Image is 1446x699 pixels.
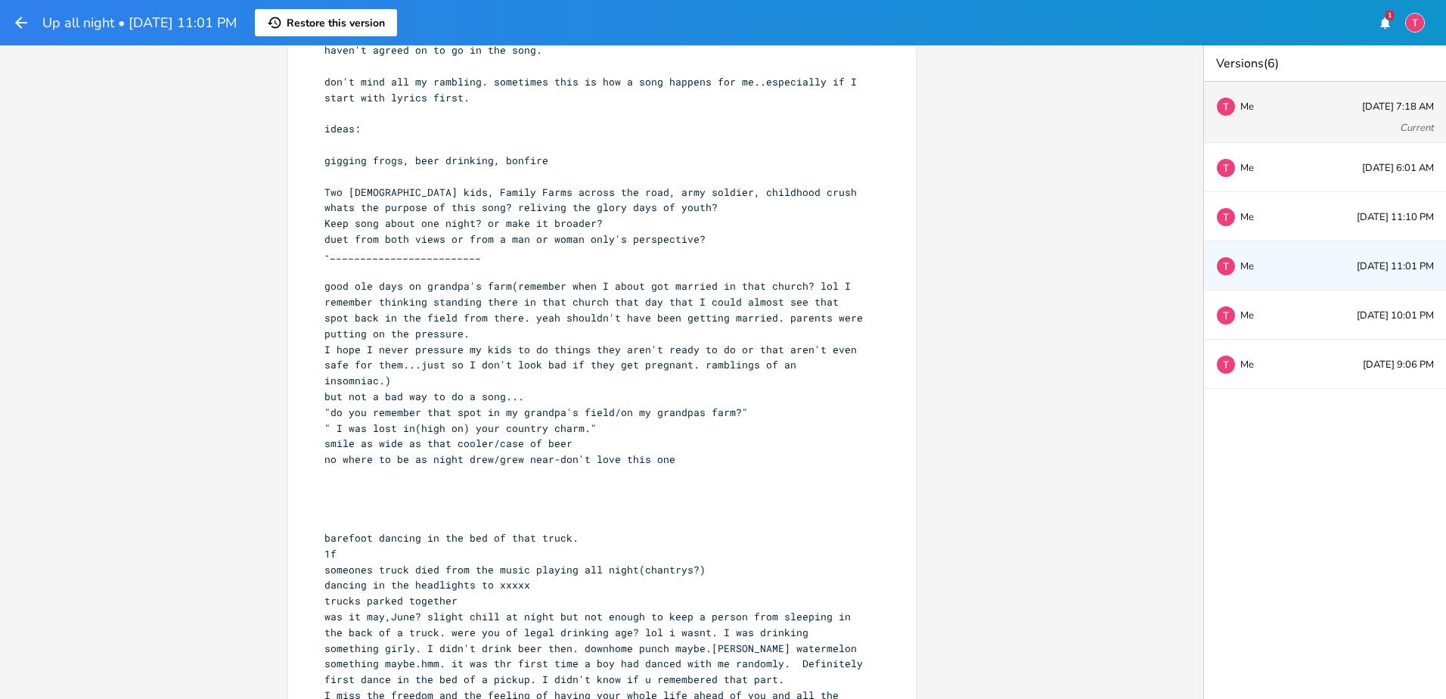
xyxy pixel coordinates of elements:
[1362,163,1434,173] span: [DATE] 6:01 AM
[1240,101,1254,112] span: Me
[1240,359,1254,370] span: Me
[324,436,573,450] span: smile as wide as that cooler/case of beer
[324,452,675,466] span: no where to be as night drew/grew near-don't love this one
[255,9,397,36] button: Restore this version
[1357,213,1434,222] span: [DATE] 11:10 PM
[324,232,706,246] span: duet from both views or from a man or woman only's perspective?
[1363,360,1434,370] span: [DATE] 9:06 PM
[1216,97,1236,116] img: tabitha8501.tn
[1400,123,1434,133] div: Current
[42,16,237,30] h1: Up all night • [DATE] 11:01 PM
[324,200,718,214] span: whats the purpose of this song? reliving the glory days of youth?
[1240,163,1254,173] span: Me
[324,405,748,419] span: "do you remember that spot in my grandpa's field/on my grandpas farm?"
[1240,212,1254,222] span: Me
[324,421,597,435] span: " I was lost in(high on) your country charm."
[324,390,524,403] span: but not a bad way to do a song...
[324,610,869,686] span: was it may,June? slight chill at night but not enough to keep a person from sleeping in the back ...
[1357,311,1434,321] span: [DATE] 10:01 PM
[1216,306,1236,325] img: tabitha8501.tn
[324,279,869,340] span: good ole days on grandpa's farm(remember when I about got married in that church? lol I remember ...
[324,75,863,104] span: don't mind all my rambling. sometimes this is how a song happens for me..especially if I start wi...
[324,531,579,545] span: barefoot dancing in the bed of that truck.
[1240,261,1254,272] span: Me
[324,216,603,230] span: Keep song about one night? or make it broader?
[1216,256,1236,276] img: tabitha8501.tn
[1204,45,1446,82] div: Versions (6)
[1405,13,1425,33] img: tabitha8501.tn
[1370,9,1400,36] button: 1
[1357,262,1434,272] span: [DATE] 11:01 PM
[1216,158,1236,178] img: tabitha8501.tn
[1216,355,1236,374] img: tabitha8501.tn
[1216,207,1236,227] img: tabitha8501.tn
[324,122,361,135] span: ideas:
[324,154,548,167] span: gigging frogs, beer drinking, bonfire
[324,547,337,561] span: 1f
[324,248,482,262] span: ‐_________________________
[1385,11,1394,20] div: 1
[287,16,385,30] span: Restore this version
[324,563,706,576] span: someones truck died from the music playing all night(chantrys?)
[324,594,458,607] span: trucks parked together
[324,343,863,388] span: I hope I never pressure my kids to do things they aren't ready to do or that aren't even safe for...
[324,578,530,592] span: dancing in the headlights to xxxxx
[1362,102,1434,112] span: [DATE] 7:18 AM
[324,185,857,199] span: Two [DEMOGRAPHIC_DATA] kids, Family Farms across the road, army soldier, childhood crush
[1240,310,1254,321] span: Me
